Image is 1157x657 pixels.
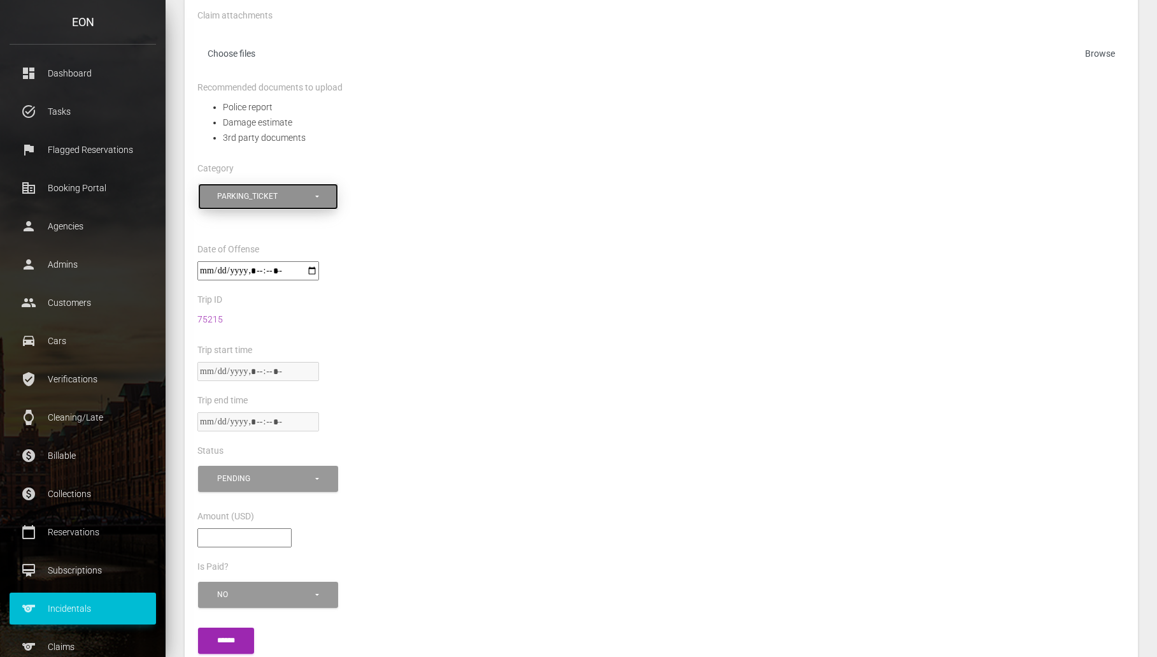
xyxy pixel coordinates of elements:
p: Verifications [19,370,146,389]
p: Collections [19,484,146,503]
a: 75215 [197,314,223,324]
p: Cleaning/Late [19,408,146,427]
li: Police report [223,99,1125,115]
a: verified_user Verifications [10,363,156,395]
a: corporate_fare Booking Portal [10,172,156,204]
p: Billable [19,446,146,465]
li: Damage estimate [223,115,1125,130]
label: Category [197,162,234,175]
a: calendar_today Reservations [10,516,156,548]
p: Tasks [19,102,146,121]
div: No [217,589,313,600]
p: Flagged Reservations [19,140,146,159]
p: Dashboard [19,64,146,83]
p: Subscriptions [19,561,146,580]
div: parking_ticket [217,191,313,202]
label: Recommended documents to upload [197,82,343,94]
a: flag Flagged Reservations [10,134,156,166]
a: dashboard Dashboard [10,57,156,89]
button: pending [198,466,338,492]
label: Choose files [197,43,1125,69]
a: person Admins [10,249,156,280]
button: No [198,582,338,608]
label: Is Paid? [197,561,229,574]
label: Trip start time [197,344,252,357]
a: people Customers [10,287,156,319]
a: paid Collections [10,478,156,510]
label: Amount (USD) [197,510,254,523]
p: Customers [19,293,146,312]
a: person Agencies [10,210,156,242]
p: Reservations [19,523,146,542]
div: pending [217,473,313,484]
a: sports Incidentals [10,593,156,625]
a: drive_eta Cars [10,325,156,357]
label: Trip end time [197,394,248,407]
p: Incidentals [19,599,146,618]
a: task_alt Tasks [10,96,156,127]
a: paid Billable [10,440,156,472]
label: Trip ID [197,294,222,307]
p: Booking Portal [19,178,146,198]
button: parking_ticket [198,184,338,210]
label: Claim attachments [197,10,273,22]
a: watch Cleaning/Late [10,401,156,433]
label: Date of Offense [197,243,259,256]
p: Claims [19,637,146,656]
label: Status [197,445,224,458]
a: card_membership Subscriptions [10,554,156,586]
p: Agencies [19,217,146,236]
p: Cars [19,331,146,350]
p: Admins [19,255,146,274]
li: 3rd party documents [223,130,1125,145]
